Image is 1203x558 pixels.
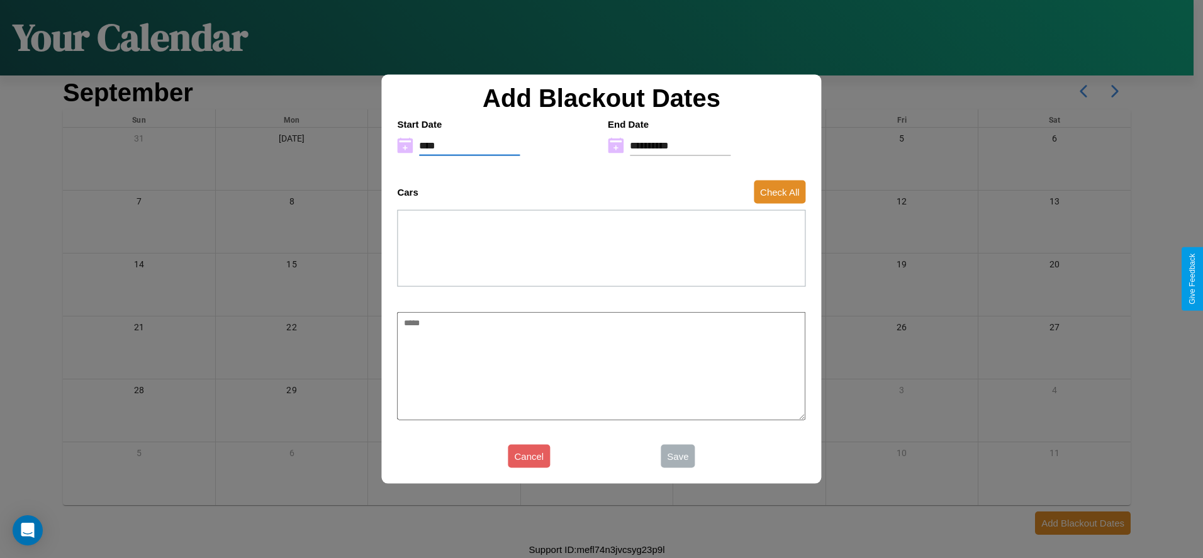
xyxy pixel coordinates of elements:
[661,445,695,468] button: Save
[391,84,812,112] h2: Add Blackout Dates
[1188,254,1197,304] div: Give Feedback
[508,445,551,468] button: Cancel
[754,181,806,204] button: Check All
[397,187,418,198] h4: Cars
[608,118,806,129] h4: End Date
[13,515,43,545] div: Open Intercom Messenger
[397,118,595,129] h4: Start Date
